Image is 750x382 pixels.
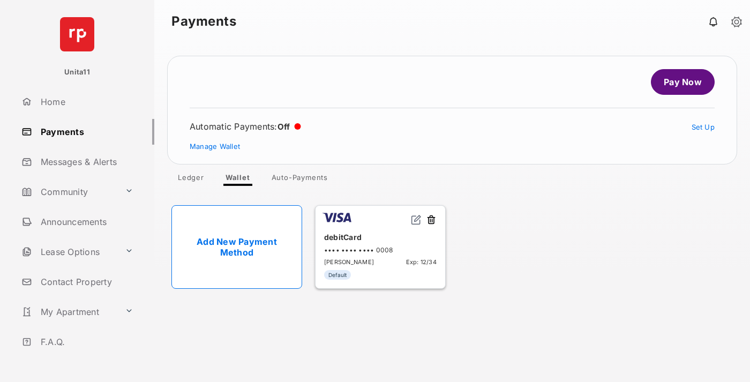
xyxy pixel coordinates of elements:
a: Ledger [169,173,213,186]
a: Wallet [217,173,259,186]
span: Exp: 12/34 [406,258,437,266]
a: Add New Payment Method [171,205,302,289]
a: F.A.Q. [17,329,154,355]
a: Auto-Payments [263,173,336,186]
img: svg+xml;base64,PHN2ZyB2aWV3Qm94PSIwIDAgMjQgMjQiIHdpZHRoPSIxNiIgaGVpZ2h0PSIxNiIgZmlsbD0ibm9uZSIgeG... [411,214,422,225]
strong: Payments [171,15,236,28]
a: Set Up [692,123,715,131]
p: Unita11 [64,67,90,78]
div: Automatic Payments : [190,121,301,132]
div: •••• •••• •••• 0008 [324,246,437,254]
img: svg+xml;base64,PHN2ZyB4bWxucz0iaHR0cDovL3d3dy53My5vcmcvMjAwMC9zdmciIHdpZHRoPSI2NCIgaGVpZ2h0PSI2NC... [60,17,94,51]
a: Payments [17,119,154,145]
a: Lease Options [17,239,121,265]
a: Announcements [17,209,154,235]
a: Manage Wallet [190,142,240,151]
a: Contact Property [17,269,154,295]
div: debitCard [324,228,437,246]
a: Messages & Alerts [17,149,154,175]
a: Home [17,89,154,115]
span: Off [277,122,290,132]
a: My Apartment [17,299,121,325]
span: [PERSON_NAME] [324,258,374,266]
a: Community [17,179,121,205]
